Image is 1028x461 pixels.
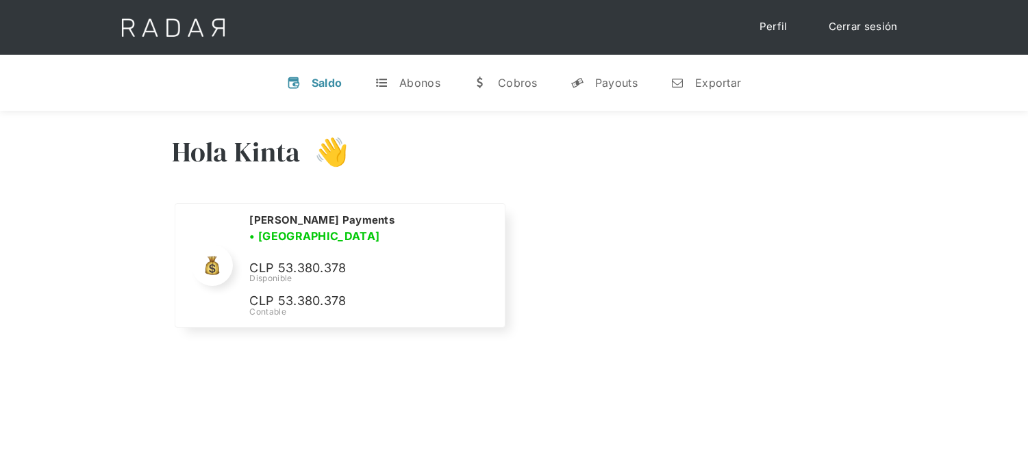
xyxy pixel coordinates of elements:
[172,135,301,169] h3: Hola Kinta
[249,272,488,285] div: Disponible
[249,306,488,318] div: Contable
[375,76,388,90] div: t
[301,135,349,169] h3: 👋
[249,228,379,244] h3: • [GEOGRAPHIC_DATA]
[571,76,584,90] div: y
[815,14,912,40] a: Cerrar sesión
[249,213,394,227] h2: [PERSON_NAME] Payments
[312,76,342,90] div: Saldo
[287,76,301,90] div: v
[595,76,638,90] div: Payouts
[498,76,538,90] div: Cobros
[670,76,684,90] div: n
[473,76,487,90] div: w
[746,14,801,40] a: Perfil
[249,291,455,311] p: CLP 53.380.378
[399,76,440,90] div: Abonos
[249,259,455,278] p: CLP 53.380.378
[695,76,741,90] div: Exportar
